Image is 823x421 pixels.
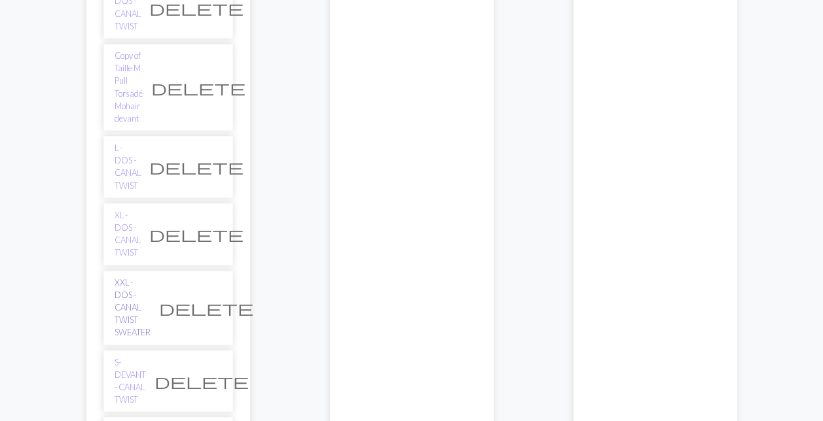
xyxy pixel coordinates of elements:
[146,369,257,394] button: Delete chart
[115,142,141,192] a: L - DOS - CANAL TWIST
[143,75,254,100] button: Delete chart
[115,50,143,125] a: Copy of Taille M Pull Torsadé Mohair devant
[141,154,252,179] button: Delete chart
[115,277,151,339] a: XXL - DOS - CANAL TWIST SWEATER
[141,222,252,246] button: Delete chart
[151,295,262,320] button: Delete chart
[149,158,244,176] span: delete
[115,356,146,407] a: S- DEVANT - CANAL TWIST
[149,225,244,243] span: delete
[159,299,253,317] span: delete
[151,78,246,97] span: delete
[115,209,141,260] a: XL - DOS - CANAL TWIST
[155,372,249,390] span: delete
